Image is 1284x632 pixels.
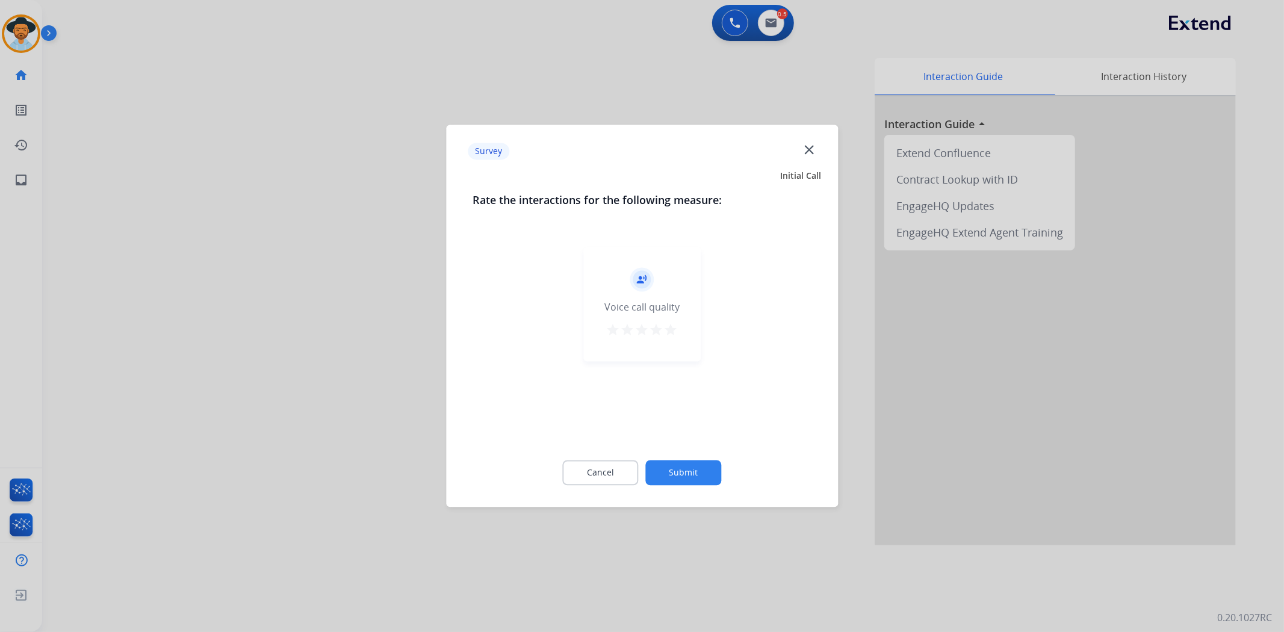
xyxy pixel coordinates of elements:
mat-icon: close [801,141,817,157]
button: Submit [646,460,722,486]
h3: Rate the interactions for the following measure: [473,192,811,209]
button: Cancel [563,460,639,486]
mat-icon: star [606,323,621,338]
p: 0.20.1027RC [1217,610,1272,625]
span: Initial Call [780,170,821,182]
p: Survey [468,143,509,160]
mat-icon: star [621,323,635,338]
mat-icon: record_voice_over [637,274,648,285]
div: Voice call quality [604,300,680,315]
mat-icon: star [650,323,664,338]
mat-icon: star [664,323,678,338]
mat-icon: star [635,323,650,338]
